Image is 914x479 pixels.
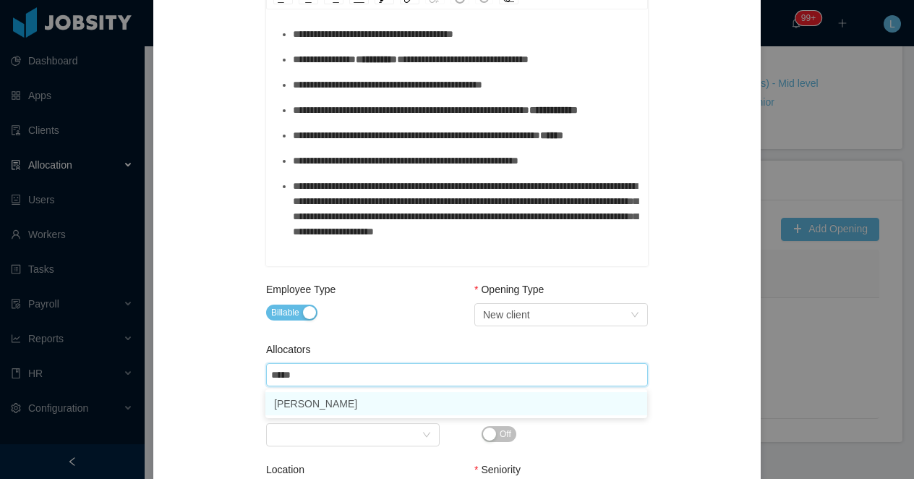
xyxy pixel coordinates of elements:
[482,426,516,442] button: Hot
[266,344,310,355] label: Allocators
[266,464,304,475] label: Location
[474,464,521,475] label: Seniority
[630,399,638,408] i: icon: check
[631,310,639,321] i: icon: down
[483,304,530,326] div: New client
[266,284,336,295] label: Employee Type
[271,305,299,320] span: Billable
[265,392,647,415] li: [PERSON_NAME]
[474,284,544,295] label: Opening Type
[266,305,317,321] button: Employee Type
[500,427,511,441] span: Off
